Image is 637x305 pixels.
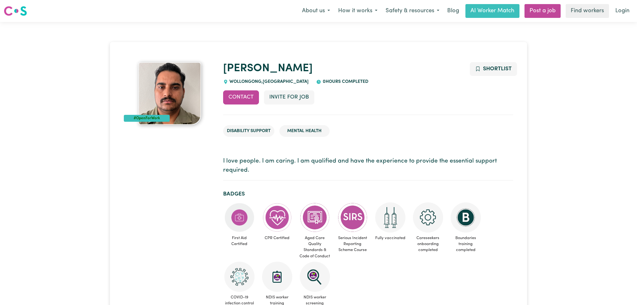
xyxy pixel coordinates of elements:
a: Post a job [524,4,561,18]
span: First Aid Certified [223,233,256,249]
span: Fully vaccinated [374,233,407,243]
button: Invite for Job [264,90,314,104]
a: Saroj 's profile picture'#OpenForWork [124,62,216,125]
a: Careseekers logo [4,4,27,18]
span: 0 hours completed [321,79,368,84]
span: WOLLONGONG , [GEOGRAPHIC_DATA] [228,79,309,84]
img: Care and support worker has completed CPR Certification [262,202,292,233]
img: Care and support worker has received 2 doses of COVID-19 vaccine [375,202,405,233]
span: Careseekers onboarding completed [412,233,444,256]
span: Serious Incident Reporting Scheme Course [336,233,369,256]
button: Contact [223,90,259,104]
li: Disability Support [223,125,274,137]
img: CS Academy: Careseekers Onboarding course completed [413,202,443,233]
button: How it works [334,4,382,18]
img: Care and support worker has completed First Aid Certification [224,202,255,233]
h2: Badges [223,191,513,197]
a: AI Worker Match [465,4,519,18]
span: Aged Care Quality Standards & Code of Conduct [299,233,331,262]
span: Shortlist [483,66,512,72]
img: CS Academy: COVID-19 Infection Control Training course completed [224,262,255,292]
img: NDIS Worker Screening Verified [300,262,330,292]
img: CS Academy: Boundaries in care and support work course completed [451,202,481,233]
a: Find workers [566,4,609,18]
button: About us [298,4,334,18]
img: CS Academy: Aged Care Quality Standards & Code of Conduct course completed [300,202,330,233]
a: Blog [443,4,463,18]
span: Boundaries training completed [449,233,482,256]
p: I love people. I am caring. I am qualified and have the experience to provide the essential suppo... [223,157,513,175]
img: Saroj [138,62,201,125]
button: Safety & resources [382,4,443,18]
div: #OpenForWork [124,115,170,122]
button: Add to shortlist [470,62,517,76]
a: [PERSON_NAME] [223,63,313,74]
a: Login [612,4,633,18]
span: CPR Certified [261,233,294,243]
li: Mental Health [279,125,330,137]
img: Careseekers logo [4,5,27,17]
img: CS Academy: Serious Incident Reporting Scheme course completed [338,202,368,233]
img: CS Academy: Introduction to NDIS Worker Training course completed [262,262,292,292]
